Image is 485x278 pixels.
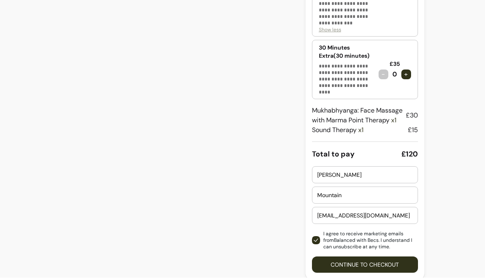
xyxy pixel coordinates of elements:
div: £30 [406,111,418,121]
div: - [379,70,388,80]
input: Enter your email address [317,212,413,220]
div: Mukhabhyanga: Face Massage with Marma Point Therapy [312,106,406,126]
span: 0 [392,70,398,80]
div: Total to pay [312,149,355,160]
div: £120 [401,149,418,160]
div: £15 [408,126,418,135]
span: x 1 [391,116,396,125]
div: + [401,70,411,80]
input: Enter your first name [317,171,413,179]
p: £35 [390,60,400,68]
span: Show less [319,27,341,33]
span: x 1 [358,126,364,135]
button: Continue to checkout [312,257,418,273]
div: Sound Therapy [312,126,364,135]
p: 30 Minutes Extra (30 minutes) [319,44,372,60]
input: Enter your last name [317,191,413,200]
